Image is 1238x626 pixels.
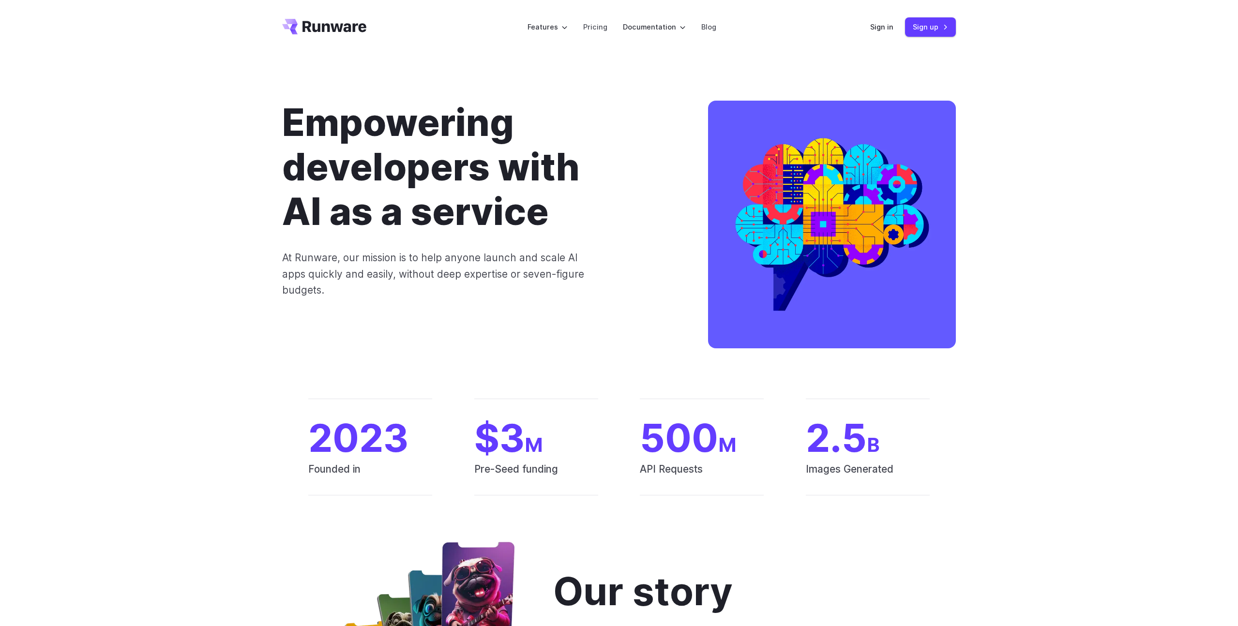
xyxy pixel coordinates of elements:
[583,21,607,32] a: Pricing
[708,101,956,348] img: A colorful illustration of a brain made up of circuit boards
[806,418,930,457] span: 2.5
[308,461,432,495] span: Founded in
[553,570,733,612] h2: Our story
[701,21,716,32] a: Blog
[806,461,930,495] span: Images Generated
[525,433,543,457] span: M
[640,461,764,495] span: API Requests
[282,101,677,234] h1: Empowering developers with AI as a service
[623,21,686,32] label: Documentation
[640,418,764,457] span: 500
[282,19,366,34] a: Go to /
[474,418,598,457] span: $3
[308,418,432,457] span: 2023
[528,21,568,32] label: Features
[718,433,737,457] span: M
[867,433,880,457] span: B
[474,461,598,495] span: Pre-Seed funding
[870,21,893,32] a: Sign in
[282,250,598,298] p: At Runware, our mission is to help anyone launch and scale AI apps quickly and easily, without de...
[905,17,956,36] a: Sign up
